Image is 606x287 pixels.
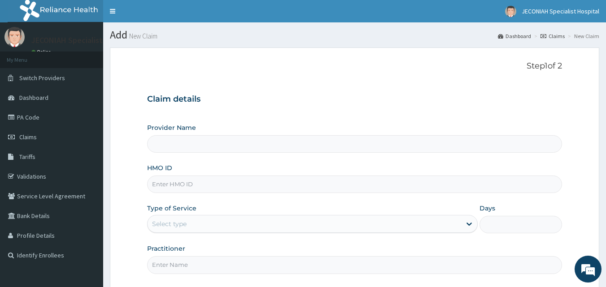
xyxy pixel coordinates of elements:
[498,32,531,40] a: Dashboard
[480,204,495,213] label: Days
[31,36,134,44] p: JECONIAH Specialist Hospital
[566,32,599,40] li: New Claim
[147,256,562,274] input: Enter Name
[147,163,172,172] label: HMO ID
[147,204,196,213] label: Type of Service
[19,74,65,82] span: Switch Providers
[110,29,599,41] h1: Add
[19,94,48,102] span: Dashboard
[4,27,25,47] img: User Image
[147,176,562,193] input: Enter HMO ID
[147,94,562,104] h3: Claim details
[19,133,37,141] span: Claims
[152,219,187,228] div: Select type
[19,153,35,161] span: Tariffs
[31,49,53,55] a: Online
[541,32,565,40] a: Claims
[522,7,599,15] span: JECONIAH Specialist Hospital
[127,33,157,39] small: New Claim
[147,123,196,132] label: Provider Name
[147,244,185,253] label: Practitioner
[505,6,516,17] img: User Image
[147,61,562,71] p: Step 1 of 2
